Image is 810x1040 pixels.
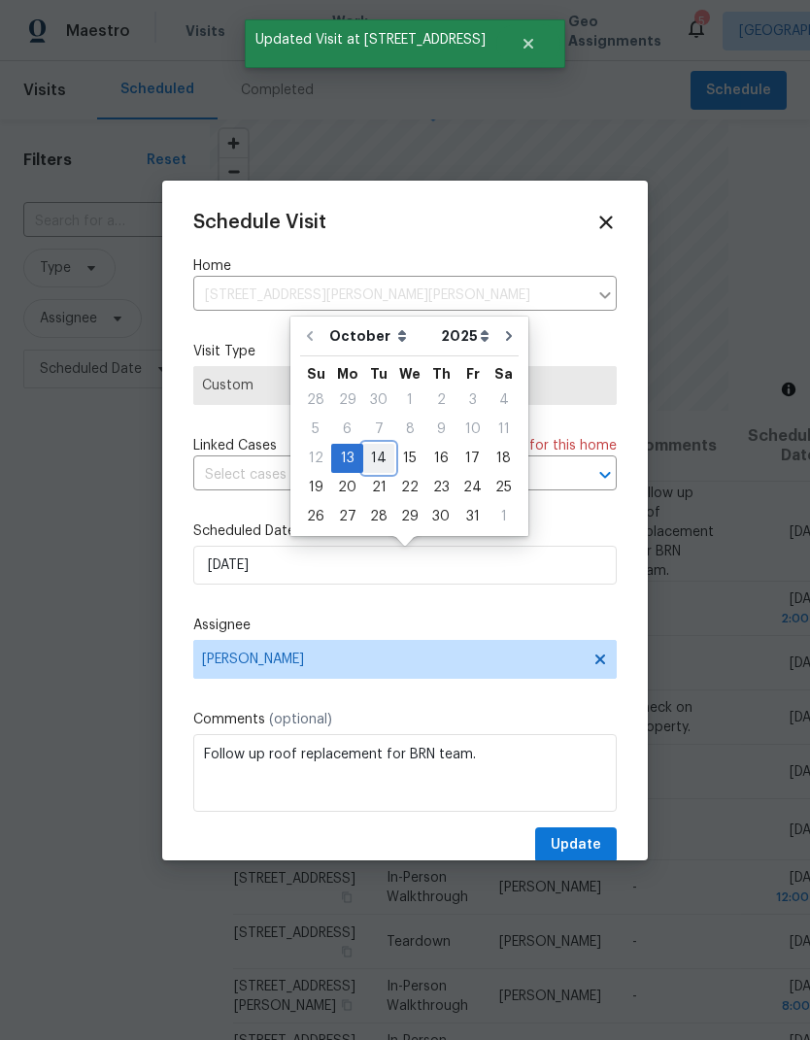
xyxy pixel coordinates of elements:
[300,474,331,501] div: 19
[489,386,519,415] div: Sat Oct 04 2025
[331,444,363,473] div: Mon Oct 13 2025
[331,386,363,414] div: 29
[496,24,560,63] button: Close
[331,503,363,530] div: 27
[193,460,562,490] input: Select cases
[300,386,331,414] div: 28
[300,445,331,472] div: 12
[202,652,583,667] span: [PERSON_NAME]
[456,444,489,473] div: Fri Oct 17 2025
[331,415,363,444] div: Mon Oct 06 2025
[193,256,617,276] label: Home
[363,474,394,501] div: 21
[494,317,523,355] button: Go to next month
[394,474,425,501] div: 22
[331,445,363,472] div: 13
[535,827,617,863] button: Update
[394,415,425,444] div: Wed Oct 08 2025
[363,415,394,444] div: Tue Oct 07 2025
[363,445,394,472] div: 14
[193,710,617,729] label: Comments
[425,473,456,502] div: Thu Oct 23 2025
[363,444,394,473] div: Tue Oct 14 2025
[193,546,617,585] input: M/D/YYYY
[432,367,451,381] abbr: Thursday
[363,503,394,530] div: 28
[456,474,489,501] div: 24
[551,833,601,857] span: Update
[193,521,617,541] label: Scheduled Date
[489,416,519,443] div: 11
[202,376,608,395] span: Custom
[425,502,456,531] div: Thu Oct 30 2025
[425,444,456,473] div: Thu Oct 16 2025
[456,415,489,444] div: Fri Oct 10 2025
[245,19,496,60] span: Updated Visit at [STREET_ADDRESS]
[595,212,617,233] span: Close
[300,473,331,502] div: Sun Oct 19 2025
[324,321,436,351] select: Month
[394,502,425,531] div: Wed Oct 29 2025
[300,386,331,415] div: Sun Sep 28 2025
[363,386,394,415] div: Tue Sep 30 2025
[489,473,519,502] div: Sat Oct 25 2025
[399,367,421,381] abbr: Wednesday
[394,386,425,415] div: Wed Oct 01 2025
[456,416,489,443] div: 10
[456,502,489,531] div: Fri Oct 31 2025
[489,474,519,501] div: 25
[436,321,494,351] select: Year
[489,503,519,530] div: 1
[193,213,326,232] span: Schedule Visit
[363,386,394,414] div: 30
[295,317,324,355] button: Go to previous month
[489,444,519,473] div: Sat Oct 18 2025
[331,474,363,501] div: 20
[193,734,617,812] textarea: Follow up roof replacement for BRN team.
[331,416,363,443] div: 6
[337,367,358,381] abbr: Monday
[300,502,331,531] div: Sun Oct 26 2025
[193,436,277,455] span: Linked Cases
[394,386,425,414] div: 1
[456,503,489,530] div: 31
[300,416,331,443] div: 5
[193,281,588,311] input: Enter in an address
[331,473,363,502] div: Mon Oct 20 2025
[363,473,394,502] div: Tue Oct 21 2025
[489,386,519,414] div: 4
[300,444,331,473] div: Sun Oct 12 2025
[456,386,489,414] div: 3
[370,367,388,381] abbr: Tuesday
[466,367,480,381] abbr: Friday
[425,445,456,472] div: 16
[193,616,617,635] label: Assignee
[489,415,519,444] div: Sat Oct 11 2025
[456,445,489,472] div: 17
[394,444,425,473] div: Wed Oct 15 2025
[363,416,394,443] div: 7
[331,386,363,415] div: Mon Sep 29 2025
[425,416,456,443] div: 9
[331,502,363,531] div: Mon Oct 27 2025
[489,502,519,531] div: Sat Nov 01 2025
[591,461,619,488] button: Open
[300,503,331,530] div: 26
[363,502,394,531] div: Tue Oct 28 2025
[456,386,489,415] div: Fri Oct 03 2025
[425,503,456,530] div: 30
[394,473,425,502] div: Wed Oct 22 2025
[456,473,489,502] div: Fri Oct 24 2025
[300,415,331,444] div: Sun Oct 05 2025
[425,386,456,414] div: 2
[425,415,456,444] div: Thu Oct 09 2025
[489,445,519,472] div: 18
[307,367,325,381] abbr: Sunday
[494,367,513,381] abbr: Saturday
[193,342,617,361] label: Visit Type
[394,416,425,443] div: 8
[425,386,456,415] div: Thu Oct 02 2025
[269,713,332,726] span: (optional)
[394,445,425,472] div: 15
[394,503,425,530] div: 29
